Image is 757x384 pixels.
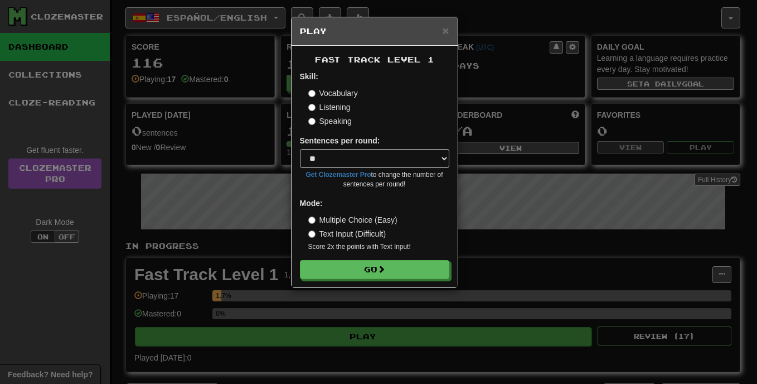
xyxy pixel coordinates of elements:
[308,102,351,113] label: Listening
[300,199,323,208] strong: Mode:
[308,242,449,252] small: Score 2x the points with Text Input !
[308,90,316,97] input: Vocabulary
[308,104,316,111] input: Listening
[308,116,352,127] label: Speaking
[300,170,449,189] small: to change the number of sentences per round!
[306,171,371,179] a: Get Clozemaster Pro
[300,135,380,146] label: Sentences per round:
[308,118,316,125] input: Speaking
[308,88,358,99] label: Vocabulary
[308,214,397,225] label: Multiple Choice (Easy)
[300,72,318,81] strong: Skill:
[308,217,316,224] input: Multiple Choice (Easy)
[300,260,449,279] button: Go
[442,25,449,36] button: Close
[308,231,316,238] input: Text Input (Difficult)
[300,26,449,37] h5: Play
[315,55,434,64] span: Fast Track Level 1
[308,228,386,239] label: Text Input (Difficult)
[442,24,449,37] span: ×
